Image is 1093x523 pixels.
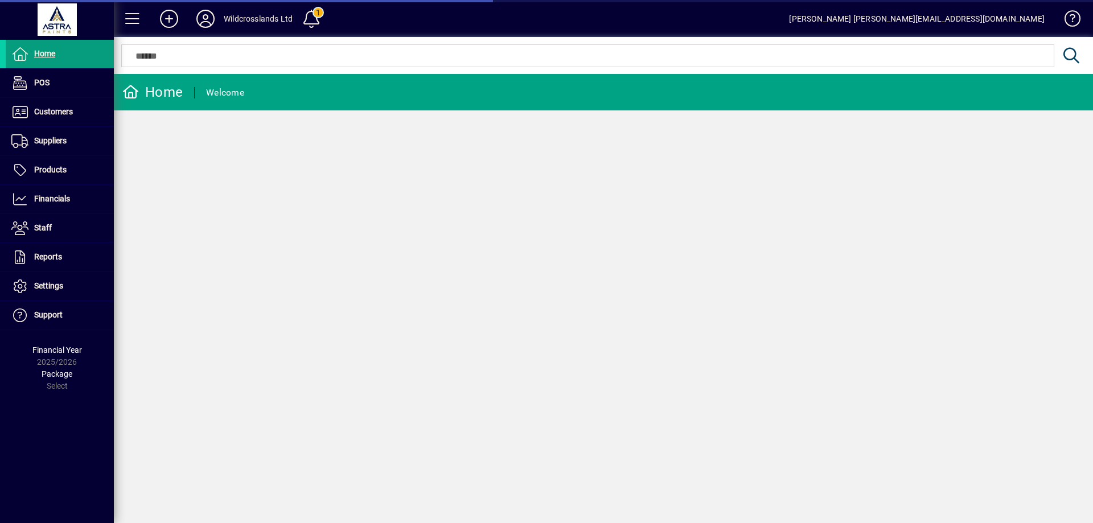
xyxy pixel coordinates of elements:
[122,83,183,101] div: Home
[34,223,52,232] span: Staff
[187,9,224,29] button: Profile
[34,49,55,58] span: Home
[34,165,67,174] span: Products
[32,345,82,355] span: Financial Year
[789,10,1045,28] div: [PERSON_NAME] [PERSON_NAME][EMAIL_ADDRESS][DOMAIN_NAME]
[6,214,114,242] a: Staff
[34,78,50,87] span: POS
[34,252,62,261] span: Reports
[6,243,114,271] a: Reports
[34,194,70,203] span: Financials
[6,69,114,97] a: POS
[6,156,114,184] a: Products
[34,310,63,319] span: Support
[6,301,114,330] a: Support
[42,369,72,378] span: Package
[6,272,114,300] a: Settings
[6,98,114,126] a: Customers
[6,185,114,213] a: Financials
[1056,2,1079,39] a: Knowledge Base
[6,127,114,155] a: Suppliers
[206,84,244,102] div: Welcome
[34,281,63,290] span: Settings
[224,10,293,28] div: Wildcrosslands Ltd
[34,107,73,116] span: Customers
[151,9,187,29] button: Add
[34,136,67,145] span: Suppliers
